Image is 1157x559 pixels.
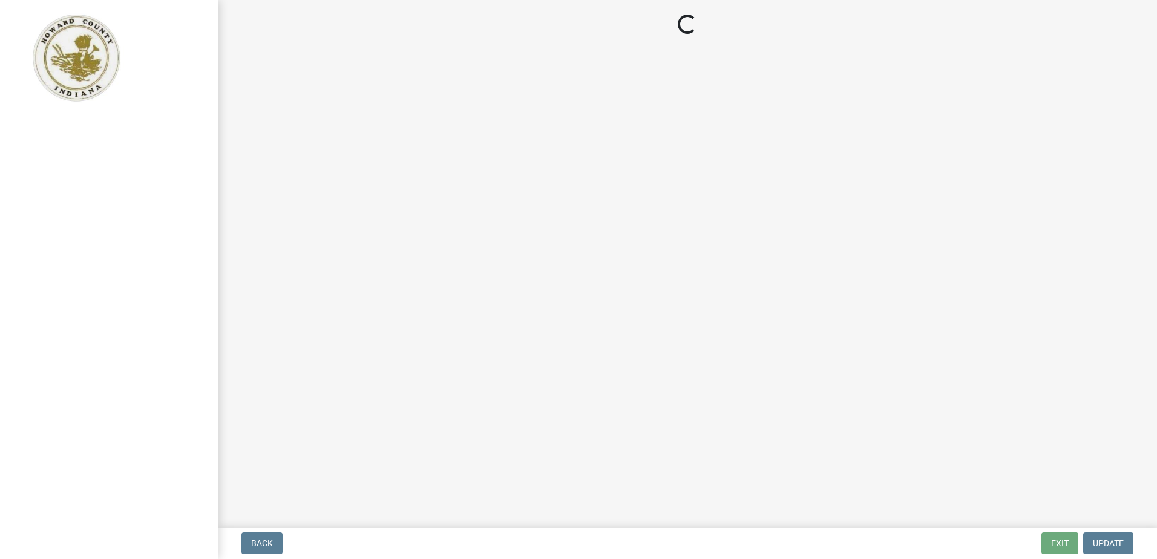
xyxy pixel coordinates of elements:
[24,13,128,103] img: Howard County, Indiana
[1041,532,1078,554] button: Exit
[1083,532,1133,554] button: Update
[251,538,273,548] span: Back
[1093,538,1124,548] span: Update
[241,532,283,554] button: Back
